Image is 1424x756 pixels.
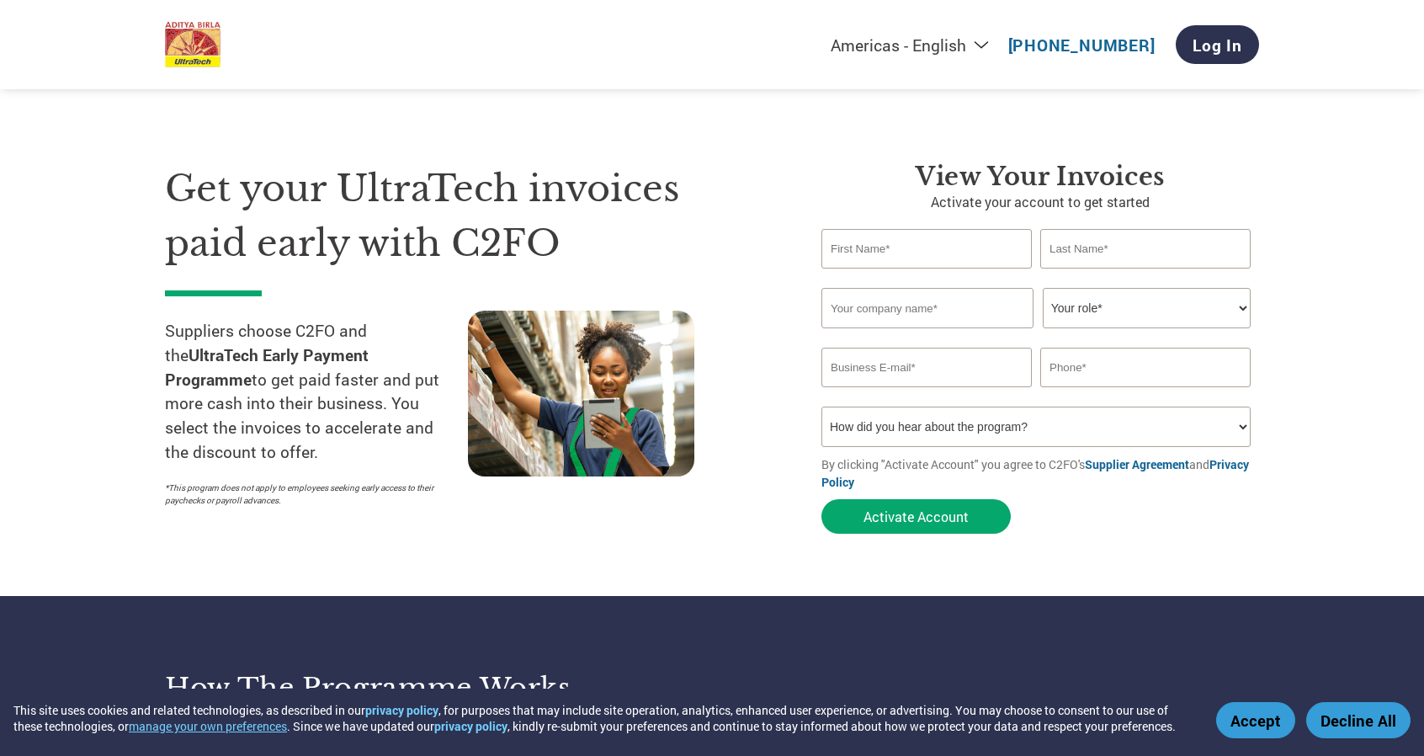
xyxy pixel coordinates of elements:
h3: How the programme works [165,671,691,705]
div: Invalid first name or first name is too long [821,270,1032,281]
div: Invalid last name or last name is too long [1040,270,1251,281]
a: privacy policy [434,718,507,734]
p: By clicking "Activate Account" you agree to C2FO's and [821,455,1259,491]
div: This site uses cookies and related technologies, as described in our , for purposes that may incl... [13,702,1192,734]
h1: Get your UltraTech invoices paid early with C2FO [165,162,771,270]
p: *This program does not apply to employees seeking early access to their paychecks or payroll adva... [165,482,451,507]
button: manage your own preferences [129,718,287,734]
input: First Name* [821,229,1032,269]
button: Activate Account [821,499,1011,534]
a: [PHONE_NUMBER] [1008,35,1156,56]
input: Last Name* [1040,229,1251,269]
div: Inavlid Email Address [821,389,1032,400]
select: Title/Role [1043,288,1251,328]
input: Phone* [1040,348,1251,387]
a: Supplier Agreement [1085,456,1189,472]
div: Invalid company name or company name is too long [821,330,1251,341]
a: Privacy Policy [821,456,1249,490]
p: Activate your account to get started [821,192,1259,212]
a: privacy policy [365,702,438,718]
a: Log In [1176,25,1259,64]
img: supply chain worker [468,311,694,476]
p: Suppliers choose C2FO and the to get paid faster and put more cash into their business. You selec... [165,319,468,465]
button: Decline All [1306,702,1411,738]
input: Your company name* [821,288,1033,328]
input: Invalid Email format [821,348,1032,387]
strong: UltraTech Early Payment Programme [165,344,369,390]
div: Inavlid Phone Number [1040,389,1251,400]
img: UltraTech [165,22,221,68]
button: Accept [1216,702,1295,738]
h3: View your invoices [821,162,1259,192]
